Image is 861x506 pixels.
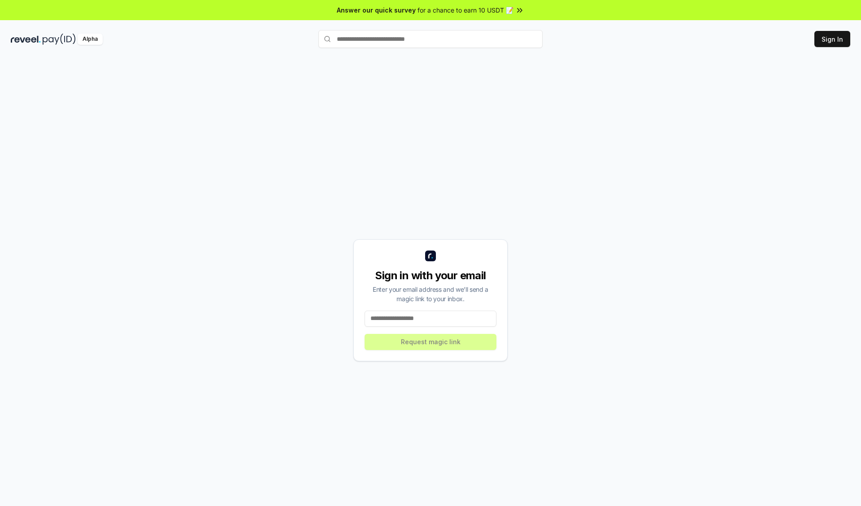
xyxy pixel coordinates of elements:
div: Alpha [78,34,103,45]
img: pay_id [43,34,76,45]
img: reveel_dark [11,34,41,45]
button: Sign In [814,31,850,47]
span: Answer our quick survey [337,5,416,15]
div: Sign in with your email [365,268,496,283]
img: logo_small [425,251,436,261]
div: Enter your email address and we’ll send a magic link to your inbox. [365,285,496,303]
span: for a chance to earn 10 USDT 📝 [417,5,513,15]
